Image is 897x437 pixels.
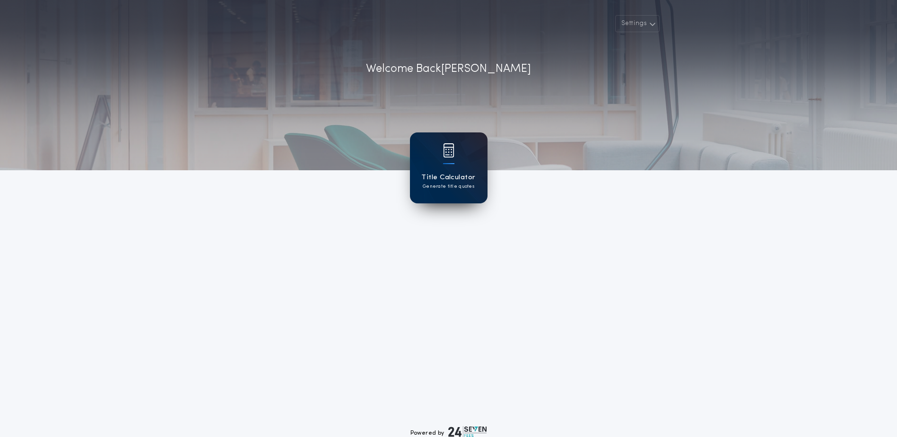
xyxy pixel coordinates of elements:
button: Settings [615,15,660,32]
p: Welcome Back [PERSON_NAME] [366,61,531,78]
a: card iconTitle CalculatorGenerate title quotes [410,132,488,203]
h1: Title Calculator [421,172,475,183]
p: Generate title quotes [423,183,474,190]
img: card icon [443,143,454,157]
